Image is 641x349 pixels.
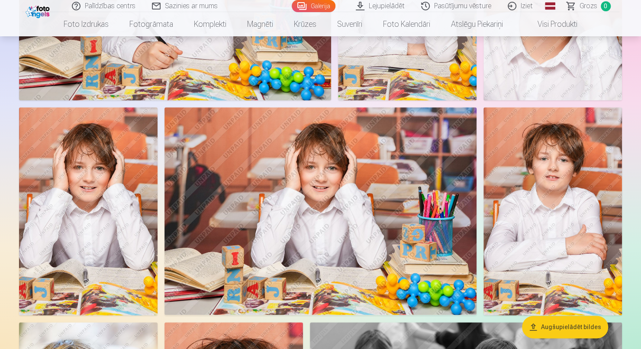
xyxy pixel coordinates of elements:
[441,12,513,36] a: Atslēgu piekariņi
[522,316,608,339] button: Augšupielādēt bildes
[373,12,441,36] a: Foto kalendāri
[184,12,237,36] a: Komplekti
[237,12,283,36] a: Magnēti
[601,1,611,11] span: 0
[580,1,597,11] span: Grozs
[53,12,119,36] a: Foto izdrukas
[119,12,184,36] a: Fotogrāmata
[513,12,588,36] a: Visi produkti
[327,12,373,36] a: Suvenīri
[26,3,52,18] img: /fa1
[283,12,327,36] a: Krūzes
